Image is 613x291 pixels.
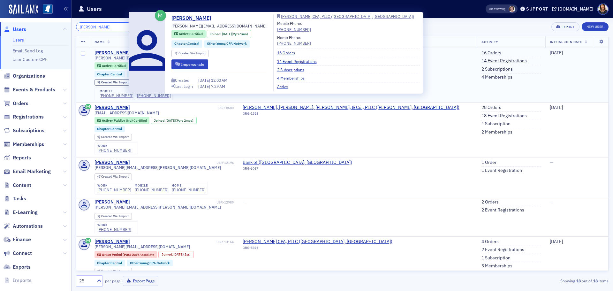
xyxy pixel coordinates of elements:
a: Orders [4,100,28,107]
a: [PHONE_NUMBER] [277,27,311,32]
div: Chapter: [171,40,202,48]
span: Other : [130,261,140,265]
div: Export [562,25,575,29]
a: [PERSON_NAME] [95,50,130,56]
span: Reports [13,154,31,161]
img: SailAMX [9,4,38,15]
h1: Users [87,5,102,13]
div: [PERSON_NAME] [95,105,130,111]
a: Users [4,26,26,33]
span: Email Marketing [13,168,51,175]
a: Automations [4,223,43,230]
a: Finance [4,236,31,243]
a: Users [12,37,24,43]
span: Name [95,40,105,44]
div: Import [101,215,129,218]
a: [PHONE_NUMBER] [97,148,131,153]
a: [PHONE_NUMBER] [97,227,131,232]
div: work [97,184,131,188]
span: Events & Products [13,86,55,93]
a: Active (Paid by Org) Certified [97,119,147,123]
div: Created Via: Import [95,268,132,275]
button: Impersonate [171,59,208,69]
div: Created Via: Import [95,79,132,86]
div: Chapter: [95,71,125,77]
div: Created Via: Import [95,134,132,141]
div: Import [101,135,129,139]
span: Finance [13,236,31,243]
span: Profile [597,4,609,15]
a: 2 Orders [481,199,499,205]
span: Certified [133,118,147,123]
a: 2 Subscriptions [277,67,309,73]
div: (9yrs 2mos) [166,119,193,123]
div: Grace Period (Past Due): Grace Period (Past Due): Associate [95,251,157,258]
div: Import [101,175,129,179]
img: SailAMX [43,4,53,14]
strong: 18 [575,278,582,284]
a: 1 Subscription [481,255,511,261]
div: Showing out of items [435,278,609,284]
a: [PHONE_NUMBER] [97,188,131,192]
span: [DATE] [173,252,183,257]
div: [PERSON_NAME] [95,160,130,165]
a: Active [277,84,293,89]
a: Organizations [4,73,45,80]
a: 1 Subscription [481,121,511,127]
div: home [172,184,206,188]
div: [PHONE_NUMBER] [135,188,169,192]
div: USR-12989 [131,200,234,204]
span: McKenzie CPA, PLLC (Madison, MS) [243,239,392,245]
span: Organizations [13,73,45,80]
div: [PHONE_NUMBER] [172,188,206,192]
a: [PERSON_NAME] CPA, PLLC ([GEOGRAPHIC_DATA], [GEOGRAPHIC_DATA]) [277,14,420,18]
span: [DATE] [198,84,211,89]
a: Grace Period (Past Due) Associate [97,252,154,257]
a: 2 Event Registrations [481,247,524,253]
span: Joined : [162,252,174,257]
span: [DATE] [166,118,176,123]
span: Registrations [13,113,44,120]
span: [DATE] [550,50,563,56]
a: Email Marketing [4,168,51,175]
div: Home Phone: [277,34,311,46]
span: Active [102,64,112,68]
div: mobile [135,184,169,188]
span: E-Learning [13,209,38,216]
a: E-Learning [4,209,38,216]
div: ORG-5895 [243,246,392,252]
div: USR-12194 [131,161,234,165]
div: Other: [204,40,250,48]
span: Tasks [13,195,26,202]
div: [PHONE_NUMBER] [100,93,133,98]
span: Created Via : [101,269,119,273]
div: Import [178,52,206,55]
div: [DOMAIN_NAME] [558,6,594,12]
a: Tasks [4,195,26,202]
a: [PERSON_NAME] [171,14,216,22]
span: Exports [13,264,31,271]
span: Automations [13,223,43,230]
div: Also [489,7,495,11]
span: Joined : [154,119,166,123]
div: USR-13164 [131,240,234,244]
div: Other: [127,260,173,266]
a: 1 Event Registration [481,168,522,173]
div: Created [175,79,189,82]
div: Chapter: [95,126,125,132]
span: Imports [13,277,32,284]
span: [PERSON_NAME][EMAIL_ADDRESS][DOMAIN_NAME] [95,56,190,60]
span: Williams, Weiss, Hester, & Co., PLLC (Jackson, MS) [243,105,459,111]
a: Chapter:Central [97,261,122,265]
a: [PHONE_NUMBER] [137,93,171,98]
div: USR-8688 [131,106,234,110]
div: Other: [127,71,173,77]
div: [PERSON_NAME] [95,239,130,245]
span: [PERSON_NAME][EMAIL_ADDRESS][PERSON_NAME][DOMAIN_NAME] [95,205,221,210]
a: [PHONE_NUMBER] [277,40,311,46]
span: [PERSON_NAME][EMAIL_ADDRESS][DOMAIN_NAME] [171,23,267,29]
